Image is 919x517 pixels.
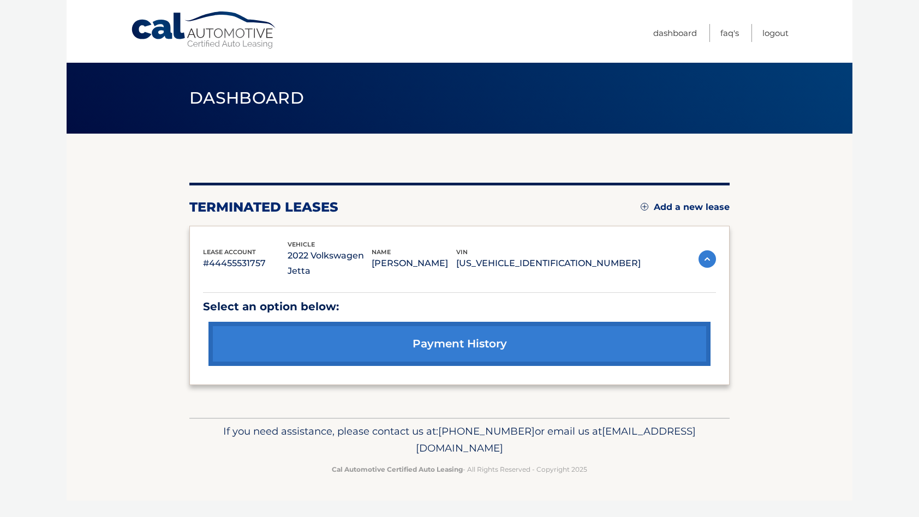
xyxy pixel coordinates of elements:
[762,24,789,42] a: Logout
[653,24,697,42] a: Dashboard
[203,248,256,256] span: lease account
[288,248,372,279] p: 2022 Volkswagen Jetta
[189,88,304,108] span: Dashboard
[203,256,288,271] p: #44455531757
[720,24,739,42] a: FAQ's
[641,202,730,213] a: Add a new lease
[699,250,716,268] img: accordion-active.svg
[288,241,315,248] span: vehicle
[332,465,463,473] strong: Cal Automotive Certified Auto Leasing
[456,256,641,271] p: [US_VEHICLE_IDENTIFICATION_NUMBER]
[196,464,723,475] p: - All Rights Reserved - Copyright 2025
[203,297,716,316] p: Select an option below:
[641,203,648,211] img: add.svg
[372,248,391,256] span: name
[372,256,456,271] p: [PERSON_NAME]
[456,248,468,256] span: vin
[196,423,723,458] p: If you need assistance, please contact us at: or email us at
[130,11,278,50] a: Cal Automotive
[438,425,535,437] span: [PHONE_NUMBER]
[189,199,338,215] h2: terminated leases
[208,322,711,366] a: payment history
